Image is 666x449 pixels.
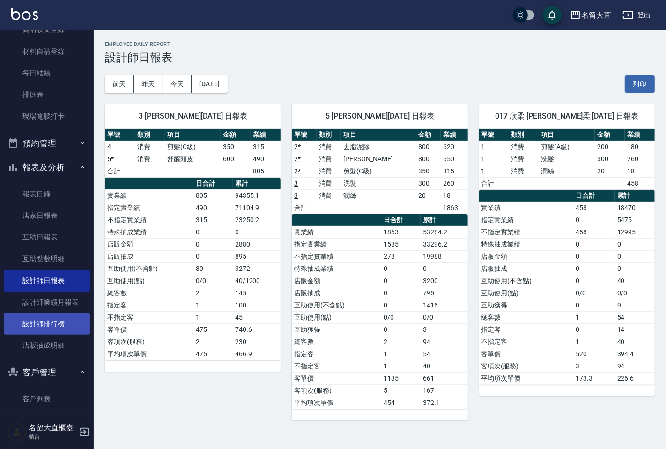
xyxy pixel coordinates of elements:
[292,311,381,323] td: 互助使用(點)
[135,129,165,141] th: 類別
[509,141,539,153] td: 消費
[479,372,573,384] td: 平均項次單價
[221,153,251,165] td: 600
[105,299,193,311] td: 指定客
[615,360,655,372] td: 94
[292,299,381,311] td: 互助使用(不含點)
[615,299,655,311] td: 9
[615,323,655,336] td: 14
[573,299,615,311] td: 0
[479,287,573,299] td: 互助使用(點)
[441,153,468,165] td: 650
[11,8,38,20] img: Logo
[479,299,573,311] td: 互助獲得
[165,129,221,141] th: 項目
[233,275,281,287] td: 40/1200
[573,226,615,238] td: 458
[615,202,655,214] td: 18470
[595,129,625,141] th: 金額
[105,262,193,275] td: 互助使用(不含點)
[441,141,468,153] td: 620
[573,348,615,360] td: 520
[509,153,539,165] td: 消費
[381,275,421,287] td: 0
[479,190,655,385] table: a dense table
[479,129,655,190] table: a dense table
[479,177,509,189] td: 合計
[105,287,193,299] td: 總客數
[481,167,485,175] a: 1
[573,311,615,323] td: 1
[615,275,655,287] td: 40
[341,141,416,153] td: 去脂泥膠
[193,262,233,275] td: 80
[615,372,655,384] td: 226.6
[233,299,281,311] td: 100
[105,226,193,238] td: 特殊抽成業績
[317,189,341,202] td: 消費
[4,313,90,335] a: 設計師排行榜
[573,323,615,336] td: 0
[381,262,421,275] td: 0
[479,262,573,275] td: 店販抽成
[381,323,421,336] td: 0
[233,178,281,190] th: 累計
[317,165,341,177] td: 消費
[233,262,281,275] td: 3272
[4,155,90,180] button: 報表及分析
[292,250,381,262] td: 不指定實業績
[341,165,416,177] td: 剪髮(C級)
[135,141,165,153] td: 消費
[233,202,281,214] td: 71104.9
[4,270,90,292] a: 設計師日報表
[595,165,625,177] td: 20
[416,165,441,177] td: 350
[4,41,90,62] a: 材料自購登錄
[416,141,441,153] td: 800
[421,323,467,336] td: 3
[479,214,573,226] td: 指定實業績
[481,143,485,150] a: 1
[421,262,467,275] td: 0
[381,214,421,226] th: 日合計
[416,153,441,165] td: 800
[381,372,421,384] td: 1135
[441,177,468,189] td: 260
[193,299,233,311] td: 1
[479,238,573,250] td: 特殊抽成業績
[317,129,341,141] th: 類別
[193,202,233,214] td: 490
[193,250,233,262] td: 0
[134,75,163,93] button: 昨天
[625,129,655,141] th: 業績
[573,214,615,226] td: 0
[625,153,655,165] td: 260
[595,141,625,153] td: 200
[479,202,573,214] td: 實業績
[105,250,193,262] td: 店販抽成
[193,178,233,190] th: 日合計
[233,189,281,202] td: 94355.1
[233,287,281,299] td: 145
[105,238,193,250] td: 店販金額
[573,287,615,299] td: 0/0
[4,183,90,205] a: 報表目錄
[4,205,90,226] a: 店家日報表
[441,129,468,141] th: 業績
[539,141,595,153] td: 剪髮(A級)
[105,348,193,360] td: 平均項次單價
[479,311,573,323] td: 總客數
[573,190,615,202] th: 日合計
[421,311,467,323] td: 0/0
[292,372,381,384] td: 客單價
[105,75,134,93] button: 前天
[381,336,421,348] td: 2
[341,177,416,189] td: 洗髮
[165,153,221,165] td: 舒醒頭皮
[221,141,251,153] td: 350
[105,214,193,226] td: 不指定實業績
[573,202,615,214] td: 458
[539,153,595,165] td: 洗髮
[421,397,467,409] td: 372.1
[105,202,193,214] td: 指定實業績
